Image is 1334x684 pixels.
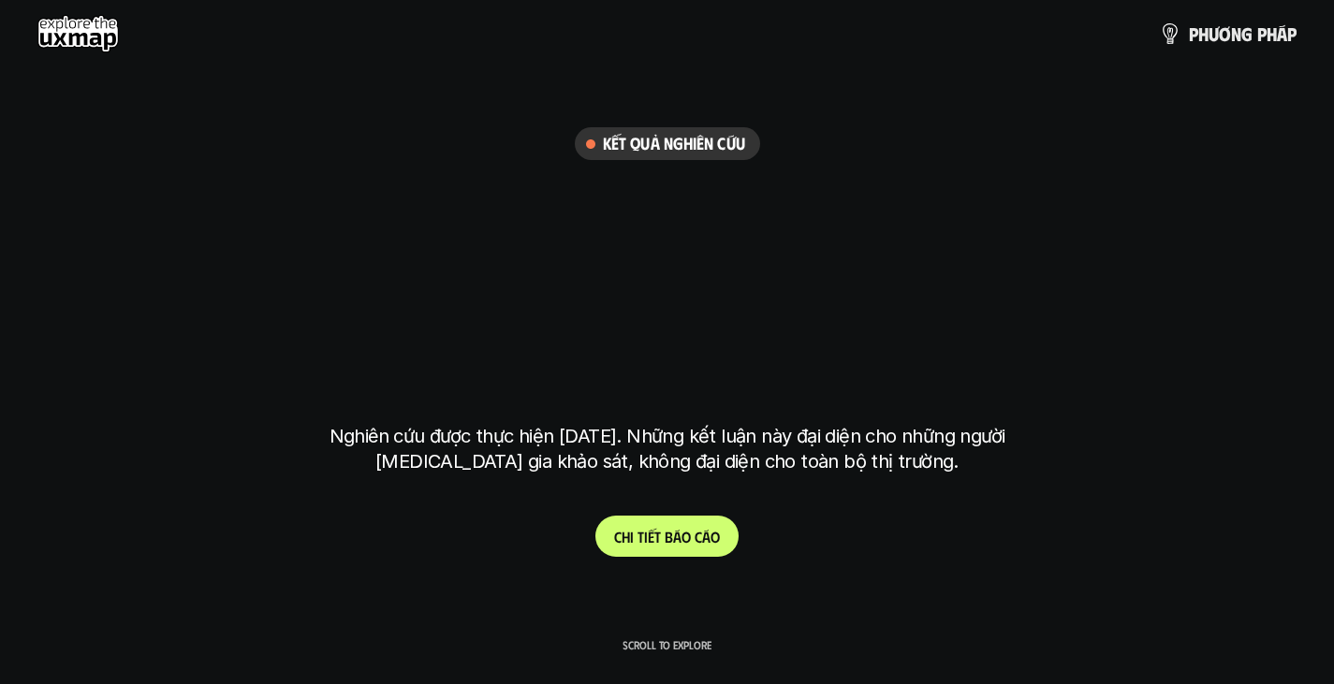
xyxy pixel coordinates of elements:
a: Chitiếtbáocáo [595,516,739,557]
h1: phạm vi công việc của [326,179,1009,257]
span: g [1241,23,1253,44]
span: n [1231,23,1241,44]
span: i [630,528,634,546]
span: c [695,528,702,546]
span: t [638,528,644,546]
span: C [614,528,622,546]
span: ơ [1219,23,1231,44]
span: ư [1209,23,1219,44]
span: i [644,528,648,546]
span: p [1257,23,1267,44]
span: h [1198,23,1209,44]
span: o [711,528,720,546]
span: b [665,528,673,546]
span: á [702,528,711,546]
span: o [682,528,691,546]
span: ế [648,528,654,546]
span: p [1287,23,1297,44]
h6: Kết quả nghiên cứu [603,133,745,154]
p: Scroll to explore [623,638,711,651]
span: á [673,528,682,546]
span: á [1277,23,1287,44]
a: phươngpháp [1159,15,1297,52]
span: t [654,528,661,546]
p: Nghiên cứu được thực hiện [DATE]. Những kết luận này đại diện cho những người [MEDICAL_DATA] gia ... [316,424,1019,474]
span: h [622,528,630,546]
span: p [1189,23,1198,44]
span: h [1267,23,1277,44]
h1: tại [GEOGRAPHIC_DATA] [333,327,1001,405]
